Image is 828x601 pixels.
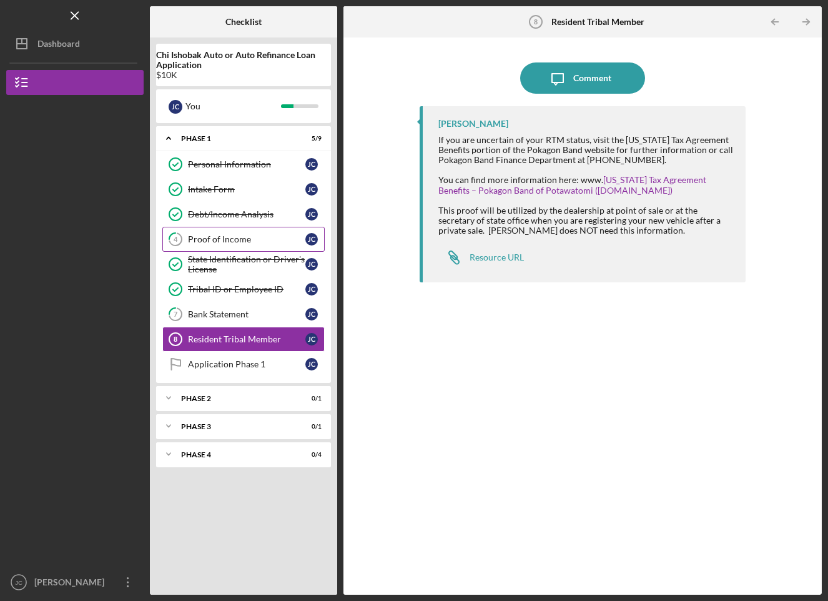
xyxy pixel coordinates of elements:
a: Debt/Income AnalysisJC [162,202,325,227]
a: Resource URL [438,245,524,270]
div: J C [305,233,318,246]
a: 4Proof of IncomeJC [162,227,325,252]
div: If you are uncertain of your RTM status, visit the [US_STATE] Tax Agreement Benefits portion of t... [438,135,733,165]
div: J C [305,358,318,370]
div: J C [305,183,318,196]
a: Application Phase 1JC [162,352,325,377]
div: Comment [573,62,611,94]
a: [US_STATE] Tax Agreement Benefits – Pokagon Band of Potawatomi ([DOMAIN_NAME]) [438,174,706,195]
div: Proof of Income [188,234,305,244]
div: Personal Information [188,159,305,169]
b: Chi Ishobak Auto or Auto Refinance Loan Application [156,50,331,70]
div: 5 / 9 [299,135,322,142]
div: Resource URL [470,252,524,262]
div: 0 / 1 [299,423,322,430]
div: J C [169,100,182,114]
div: Phase 3 [181,423,290,430]
a: Intake FormJC [162,177,325,202]
div: Phase 2 [181,395,290,402]
button: Dashboard [6,31,144,56]
div: Bank Statement [188,309,305,319]
div: J C [305,158,318,171]
div: You can find more information here: www. [438,175,733,195]
b: Resident Tribal Member [551,17,644,27]
div: J C [305,333,318,345]
tspan: 8 [174,335,177,343]
div: 0 / 4 [299,451,322,459]
button: Comment [520,62,645,94]
div: Resident Tribal Member [188,334,305,344]
text: JC [15,579,22,586]
div: J C [305,208,318,221]
div: State Identification or Driver's License [188,254,305,274]
a: Tribal ID or Employee IDJC [162,277,325,302]
a: State Identification or Driver's LicenseJC [162,252,325,277]
div: Debt/Income Analysis [188,209,305,219]
div: J C [305,283,318,296]
div: [PERSON_NAME] [31,570,112,598]
div: Intake Form [188,184,305,194]
div: $10K [156,70,331,80]
b: Checklist [225,17,262,27]
div: Application Phase 1 [188,359,305,369]
div: J C [305,258,318,271]
a: 8Resident Tribal MemberJC [162,327,325,352]
a: 7Bank StatementJC [162,302,325,327]
div: Tribal ID or Employee ID [188,284,305,294]
div: Phase 1 [181,135,290,142]
div: Dashboard [37,31,80,59]
div: You [185,96,281,117]
tspan: 7 [174,310,178,319]
div: This proof will be utilized by the dealership at point of sale or at the secretary of state offic... [438,206,733,236]
div: J C [305,308,318,320]
a: Personal InformationJC [162,152,325,177]
div: 0 / 1 [299,395,322,402]
tspan: 8 [534,18,538,26]
tspan: 4 [174,236,178,244]
div: [PERSON_NAME] [438,119,508,129]
div: Phase 4 [181,451,290,459]
button: JC[PERSON_NAME] [6,570,144,595]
